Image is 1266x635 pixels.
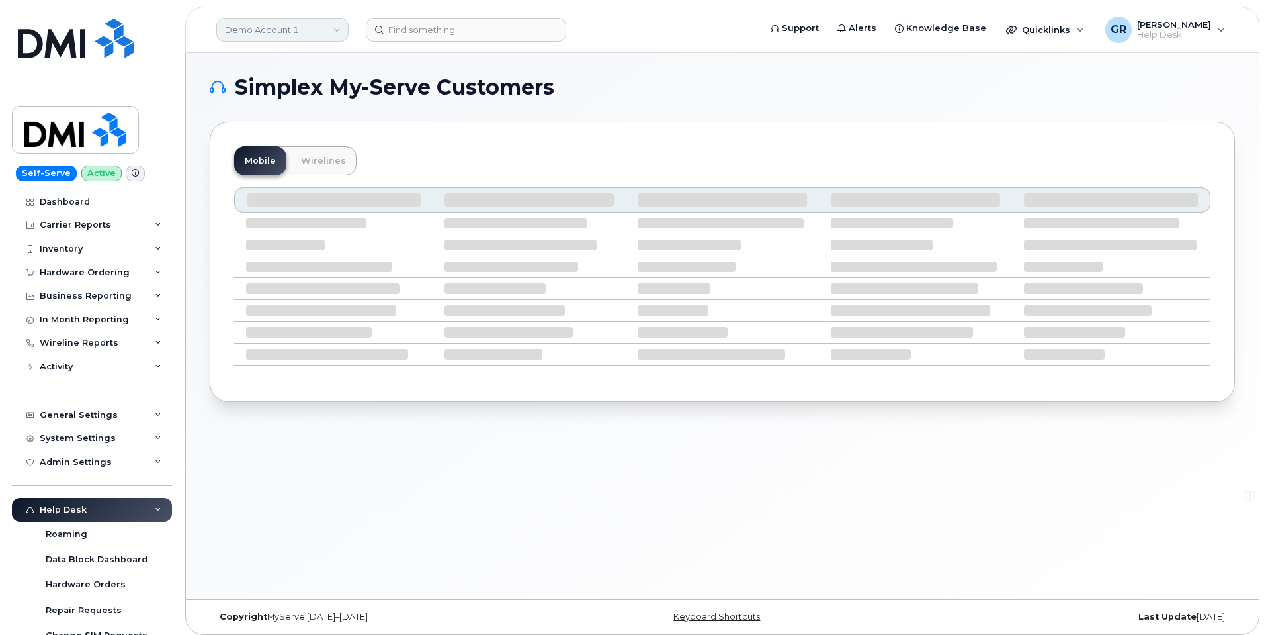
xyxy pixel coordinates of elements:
[893,612,1235,622] div: [DATE]
[210,612,552,622] div: MyServe [DATE]–[DATE]
[234,146,286,175] a: Mobile
[673,612,760,622] a: Keyboard Shortcuts
[235,77,554,97] span: Simplex My-Serve Customers
[220,612,267,622] strong: Copyright
[290,146,357,175] a: Wirelines
[1138,612,1197,622] strong: Last Update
